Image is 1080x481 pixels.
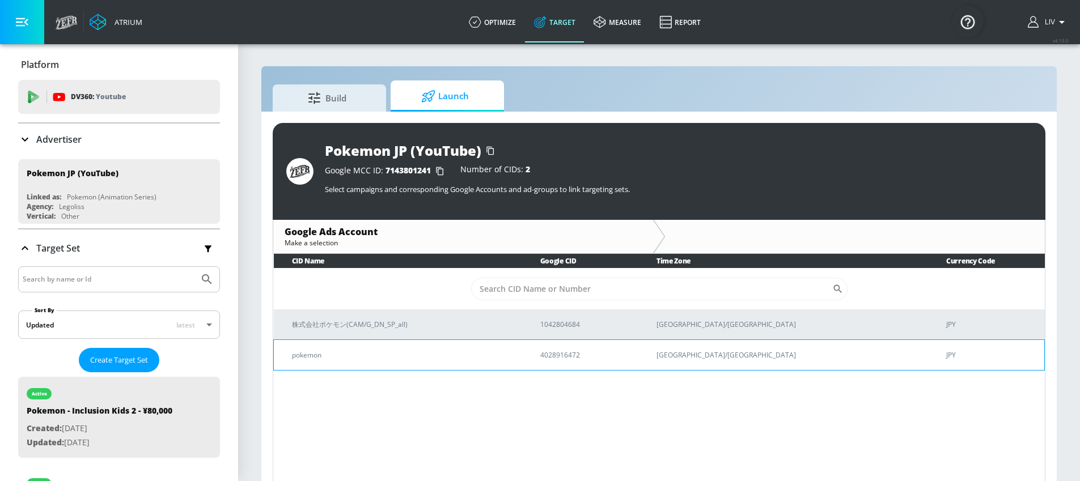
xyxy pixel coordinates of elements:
a: Atrium [90,14,142,31]
div: Pokemon (Animation Series) [67,192,156,202]
p: Platform [21,58,59,71]
div: Search CID Name or Number [471,278,848,300]
div: DV360: Youtube [18,80,220,114]
p: DV360: [71,91,126,103]
div: Number of CIDs: [460,165,530,177]
span: Launch [402,83,488,110]
button: Create Target Set [79,348,159,372]
th: Google CID [522,254,638,268]
div: Other [61,211,79,221]
p: [GEOGRAPHIC_DATA]/[GEOGRAPHIC_DATA] [657,349,919,361]
span: Updated: [27,437,64,448]
th: CID Name [274,254,522,268]
span: Build [284,84,370,112]
span: 2 [526,164,530,174]
a: optimize [460,2,525,42]
span: 7143801241 [386,165,431,176]
div: Vertical: [27,211,56,221]
div: Linked as: [27,192,61,202]
div: Target Set [18,229,220,267]
div: Google Ads Account [285,225,642,238]
p: Select campaigns and corresponding Google Accounts and ad-groups to link targeting sets. [325,184,1032,194]
th: Time Zone [638,254,928,268]
p: Youtube [96,91,126,103]
a: measure [585,2,650,42]
div: Pokemon JP (YouTube) [27,168,118,178]
th: Currency Code [928,254,1044,268]
div: Platform [18,49,220,80]
div: Agency: [27,202,53,211]
div: activePokemon - Inclusion Kids 2 - ¥80,000Created:[DATE]Updated:[DATE] [18,377,220,458]
p: Target Set [36,242,80,254]
div: Advertiser [18,124,220,155]
p: JPY [946,349,1035,361]
span: login as: liv.ho@zefr.com [1040,18,1055,26]
p: 4028916472 [540,349,629,361]
div: Pokemon JP (YouTube)Linked as:Pokemon (Animation Series)Agency:LegolissVertical:Other [18,159,220,224]
button: Liv [1028,15,1069,29]
div: Pokemon JP (YouTube) [325,141,481,160]
input: Search by name or Id [23,272,194,287]
p: [GEOGRAPHIC_DATA]/[GEOGRAPHIC_DATA] [657,318,919,330]
input: Search CID Name or Number [471,278,832,300]
p: JPY [946,318,1035,330]
p: pokemon [292,349,513,361]
span: latest [176,320,195,330]
p: 1042804684 [540,318,629,330]
div: Legoliss [59,202,84,211]
span: v 4.19.0 [1053,37,1069,44]
div: Atrium [110,17,142,27]
div: Make a selection [285,238,642,248]
button: Open Resource Center [952,6,984,37]
a: Target [525,2,585,42]
a: Report [650,2,710,42]
div: active [32,391,47,397]
p: [DATE] [27,422,172,436]
span: Create Target Set [90,354,148,367]
div: Google Ads AccountMake a selection [273,220,653,253]
p: [DATE] [27,436,172,450]
div: Updated [26,320,54,330]
label: Sort By [32,307,57,314]
p: Advertiser [36,133,82,146]
span: Created: [27,423,62,433]
div: Pokemon - Inclusion Kids 2 - ¥80,000 [27,405,172,422]
div: Google MCC ID: [325,165,449,177]
p: 株式会社ポケモン(CAM/G_DN_SP_all) [292,318,513,330]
